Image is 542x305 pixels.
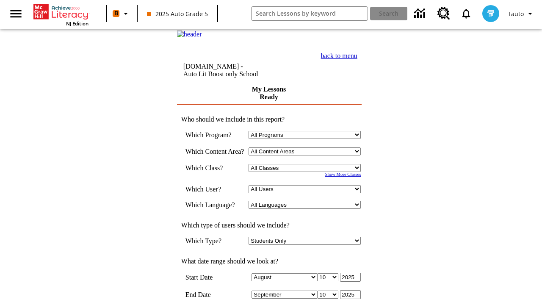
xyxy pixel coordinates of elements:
[185,164,245,172] td: Which Class?
[252,7,368,20] input: search field
[185,148,244,155] nobr: Which Content Area?
[147,9,208,18] span: 2025 Auto Grade 5
[183,70,258,78] nobr: Auto Lit Boost only School
[3,1,28,26] button: Open side menu
[185,290,245,299] td: End Date
[477,3,504,25] button: Select a new avatar
[455,3,477,25] a: Notifications
[177,258,361,265] td: What date range should we look at?
[183,63,291,78] td: [DOMAIN_NAME] -
[177,30,202,38] img: header
[504,6,539,21] button: Profile/Settings
[325,172,361,177] a: Show More Classes
[185,201,245,209] td: Which Language?
[185,237,245,245] td: Which Type?
[185,273,245,282] td: Start Date
[482,5,499,22] img: avatar image
[185,185,245,193] td: Which User?
[66,20,88,27] span: NJ Edition
[432,2,455,25] a: Resource Center, Will open in new tab
[508,9,524,18] span: Tauto
[409,2,432,25] a: Data Center
[177,222,361,229] td: Which type of users should we include?
[33,3,88,27] div: Home
[114,8,118,19] span: B
[321,52,357,59] a: back to menu
[185,131,245,139] td: Which Program?
[177,116,361,123] td: Who should we include in this report?
[109,6,134,21] button: Boost Class color is orange. Change class color
[252,86,286,100] a: My Lessons Ready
